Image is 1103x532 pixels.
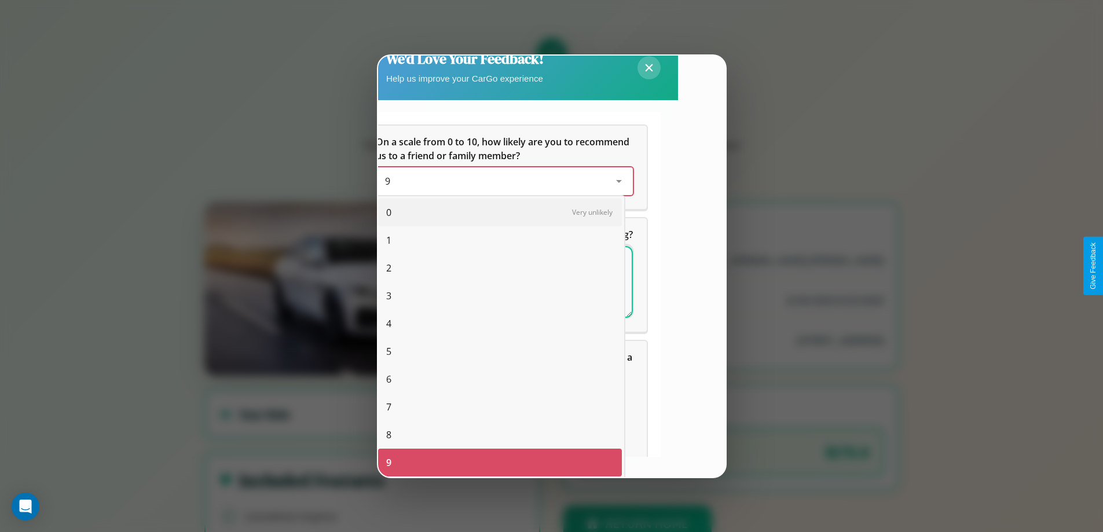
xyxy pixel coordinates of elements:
div: 4 [378,310,622,337]
span: 8 [386,428,391,442]
span: 5 [386,344,391,358]
p: Help us improve your CarGo experience [386,71,544,86]
div: 6 [378,365,622,393]
span: Very unlikely [572,207,613,217]
div: On a scale from 0 to 10, how likely are you to recommend us to a friend or family member? [362,126,647,209]
div: 5 [378,337,622,365]
div: 8 [378,421,622,449]
span: 9 [386,456,391,469]
h5: On a scale from 0 to 10, how likely are you to recommend us to a friend or family member? [376,135,633,163]
div: Give Feedback [1089,243,1097,289]
div: 1 [378,226,622,254]
div: 3 [378,282,622,310]
span: What can we do to make your experience more satisfying? [376,228,633,241]
div: 10 [378,476,622,504]
span: 2 [386,261,391,275]
span: Which of the following features do you value the most in a vehicle? [376,351,635,377]
span: On a scale from 0 to 10, how likely are you to recommend us to a friend or family member? [376,135,632,162]
div: 9 [378,449,622,476]
div: Open Intercom Messenger [12,493,39,520]
span: 6 [386,372,391,386]
span: 4 [386,317,391,331]
div: 2 [378,254,622,282]
span: 1 [386,233,391,247]
span: 9 [385,175,390,188]
span: 3 [386,289,391,303]
h2: We'd Love Your Feedback! [386,49,544,68]
div: 0 [378,199,622,226]
span: 7 [386,400,391,414]
div: On a scale from 0 to 10, how likely are you to recommend us to a friend or family member? [376,167,633,195]
span: 0 [386,206,391,219]
div: 7 [378,393,622,421]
